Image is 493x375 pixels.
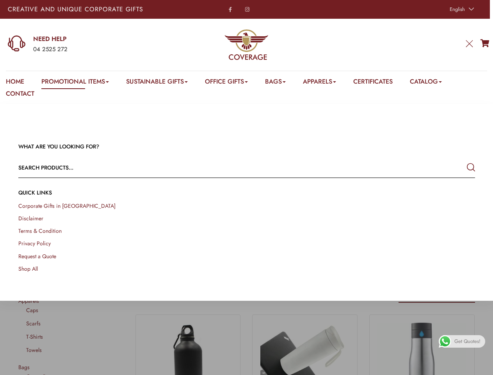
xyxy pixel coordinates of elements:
h4: QUICK LINKs [18,189,475,196]
a: Promotional Items [41,77,109,89]
a: English [446,4,476,15]
a: Shop All [18,264,38,272]
a: Sustainable Gifts [126,77,188,89]
a: Certificates [353,77,393,89]
span: Get Quotes! [454,335,481,348]
a: Disclaimer [18,214,43,222]
a: NEED HELP [33,35,160,43]
a: Catalog [410,77,442,89]
a: Privacy Policy [18,239,51,247]
a: Corporate Gifts in [GEOGRAPHIC_DATA] [18,202,116,210]
div: 04 2525 272 [33,45,160,55]
a: Office Gifts [205,77,248,89]
p: Creative and Unique Corporate Gifts [8,6,193,12]
a: Request a Quote [18,252,56,260]
a: Bags [265,77,286,89]
input: Search products... [18,158,384,177]
a: Contact [6,89,34,101]
a: Apparels [303,77,336,89]
a: Home [6,77,24,89]
h3: WHAT ARE YOU LOOKING FOR? [18,143,475,151]
a: Terms & Condition [18,227,62,235]
span: English [450,5,465,13]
